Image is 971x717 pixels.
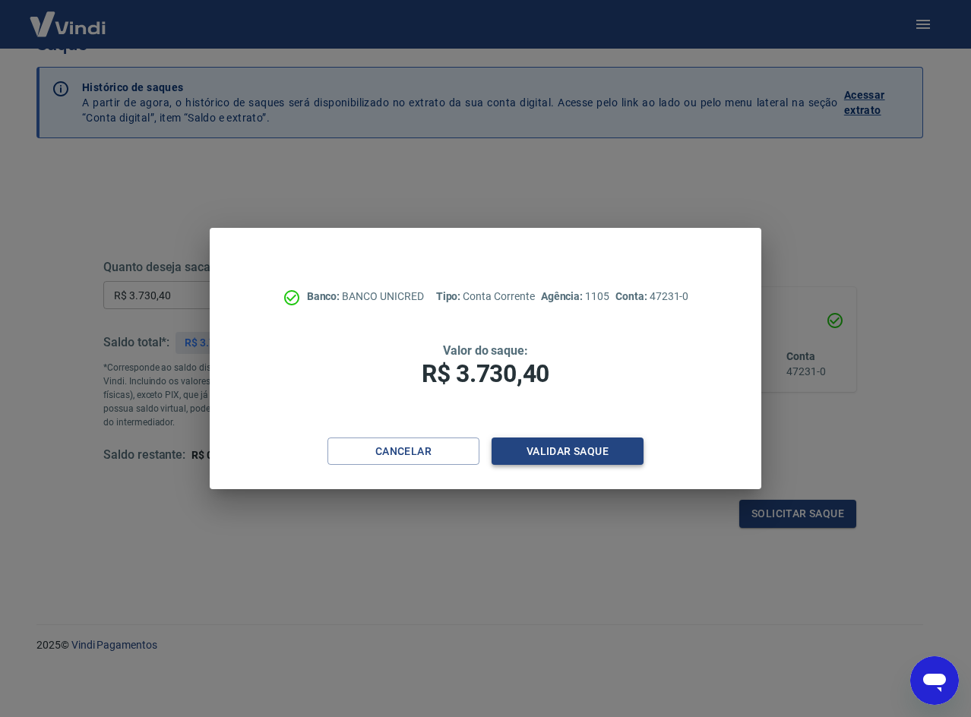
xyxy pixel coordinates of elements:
button: Cancelar [327,437,479,466]
p: 47231-0 [615,289,688,305]
p: Conta Corrente [436,289,535,305]
span: Conta: [615,290,650,302]
p: BANCO UNICRED [307,289,424,305]
button: Validar saque [492,437,644,466]
span: Valor do saque: [443,343,528,358]
span: R$ 3.730,40 [422,359,549,388]
iframe: Botão para abrir a janela de mensagens [910,656,959,705]
span: Banco: [307,290,343,302]
span: Agência: [541,290,586,302]
p: 1105 [541,289,609,305]
span: Tipo: [436,290,463,302]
